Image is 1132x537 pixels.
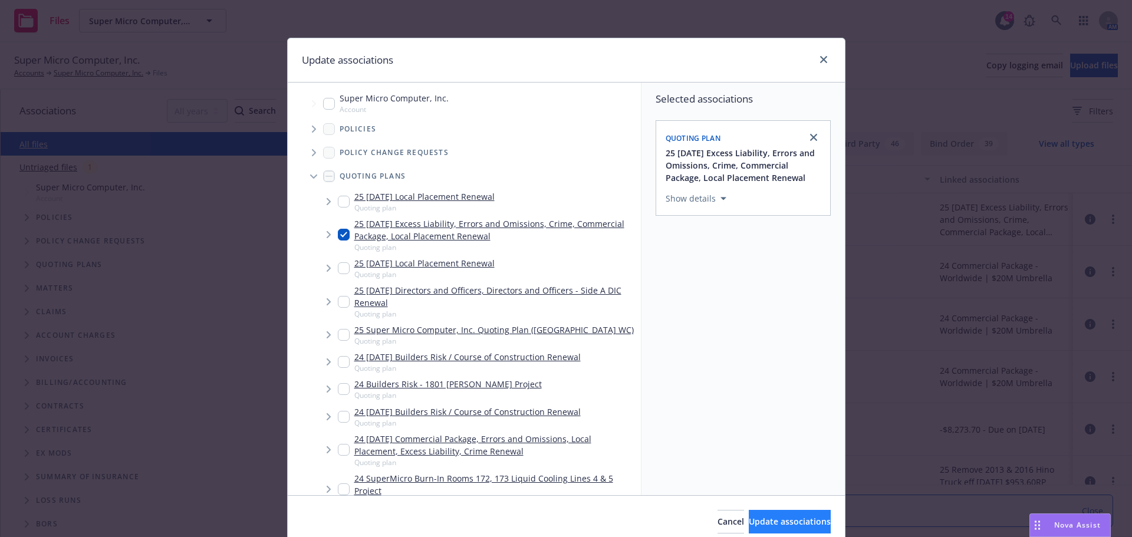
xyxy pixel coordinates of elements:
[302,52,393,68] h1: Update associations
[1030,514,1045,536] div: Drag to move
[718,510,744,533] button: Cancel
[354,324,634,336] a: 25 Super Micro Computer, Inc. Quoting Plan ([GEOGRAPHIC_DATA] WC)
[354,433,636,457] a: 24 [DATE] Commercial Package, Errors and Omissions, Local Placement, Excess Liability, Crime Renewal
[807,130,821,144] a: close
[354,242,636,252] span: Quoting plan
[354,218,636,242] a: 25 [DATE] Excess Liability, Errors and Omissions, Crime, Commercial Package, Local Placement Renewal
[817,52,831,67] a: close
[1054,520,1101,530] span: Nova Assist
[354,363,581,373] span: Quoting plan
[666,147,823,184] button: 25 [DATE] Excess Liability, Errors and Omissions, Crime, Commercial Package, Local Placement Renewal
[656,92,831,106] span: Selected associations
[354,378,542,390] a: 24 Builders Risk - 1801 [PERSON_NAME] Project
[340,173,406,180] span: Quoting plans
[340,104,449,114] span: Account
[661,192,731,206] button: Show details
[340,126,377,133] span: Policies
[354,190,495,203] a: 25 [DATE] Local Placement Renewal
[718,516,744,527] span: Cancel
[354,390,542,400] span: Quoting plan
[354,418,581,428] span: Quoting plan
[354,472,636,497] a: 24 SuperMicro Burn-In Rooms 172, 173 Liquid Cooling Lines 4 & 5 Project
[354,457,636,467] span: Quoting plan
[354,336,634,346] span: Quoting plan
[340,92,449,104] span: Super Micro Computer, Inc.
[340,149,449,156] span: Policy change requests
[354,203,495,213] span: Quoting plan
[666,133,721,143] span: Quoting plan
[1029,513,1111,537] button: Nova Assist
[354,257,495,269] a: 25 [DATE] Local Placement Renewal
[749,516,831,527] span: Update associations
[354,269,495,279] span: Quoting plan
[354,406,581,418] a: 24 [DATE] Builders Risk / Course of Construction Renewal
[749,510,831,533] button: Update associations
[354,284,636,309] a: 25 [DATE] Directors and Officers, Directors and Officers - Side A DIC Renewal
[354,351,581,363] a: 24 [DATE] Builders Risk / Course of Construction Renewal
[354,309,636,319] span: Quoting plan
